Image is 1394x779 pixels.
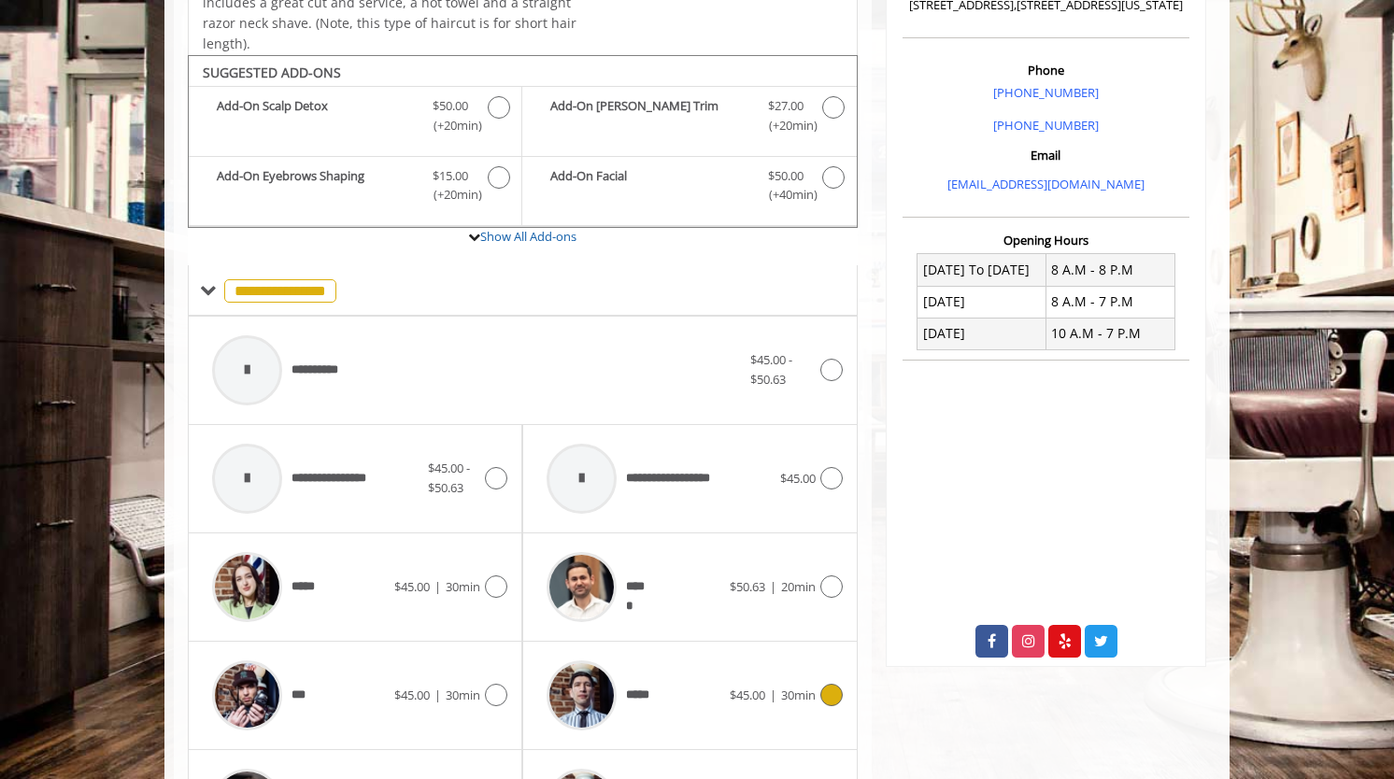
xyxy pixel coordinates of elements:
b: Add-On [PERSON_NAME] Trim [550,96,748,135]
label: Add-On Beard Trim [532,96,846,140]
b: SUGGESTED ADD-ONS [203,64,341,81]
h3: Email [907,149,1185,162]
a: [PHONE_NUMBER] [993,117,1099,134]
span: | [434,687,441,703]
td: 10 A.M - 7 P.M [1045,318,1174,349]
span: $45.00 - $50.63 [750,351,792,388]
span: 30min [446,687,480,703]
span: $50.63 [730,578,765,595]
span: $50.00 [433,96,468,116]
span: $45.00 [394,578,430,595]
span: (+20min ) [758,116,813,135]
b: Add-On Scalp Detox [217,96,414,135]
a: [EMAIL_ADDRESS][DOMAIN_NAME] [947,176,1145,192]
span: (+20min ) [423,116,478,135]
td: [DATE] [917,286,1046,318]
div: The Made Man Haircut Add-onS [188,55,858,229]
td: 8 A.M - 8 P.M [1045,254,1174,286]
span: $50.00 [768,166,804,186]
label: Add-On Facial [532,166,846,210]
label: Add-On Scalp Detox [198,96,512,140]
span: | [770,687,776,703]
span: $45.00 [730,687,765,703]
a: [PHONE_NUMBER] [993,84,1099,101]
span: | [434,578,441,595]
span: (+20min ) [423,185,478,205]
span: $45.00 [780,470,816,487]
span: $15.00 [433,166,468,186]
b: Add-On Facial [550,166,748,205]
label: Add-On Eyebrows Shaping [198,166,512,210]
b: Add-On Eyebrows Shaping [217,166,414,205]
h3: Phone [907,64,1185,77]
span: $45.00 [394,687,430,703]
span: 20min [781,578,816,595]
td: [DATE] To [DATE] [917,254,1046,286]
td: 8 A.M - 7 P.M [1045,286,1174,318]
h3: Opening Hours [903,234,1189,247]
span: $27.00 [768,96,804,116]
span: 30min [781,687,816,703]
span: | [770,578,776,595]
span: 30min [446,578,480,595]
span: $45.00 - $50.63 [428,460,470,496]
a: Show All Add-ons [480,228,576,245]
td: [DATE] [917,318,1046,349]
span: (+40min ) [758,185,813,205]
